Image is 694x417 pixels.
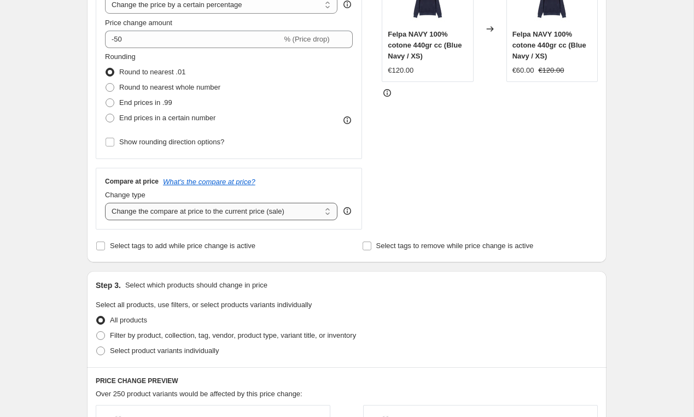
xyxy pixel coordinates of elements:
span: Round to nearest .01 [119,68,185,76]
span: Change type [105,191,145,199]
span: End prices in a certain number [119,114,215,122]
span: All products [110,316,147,324]
button: What's the compare at price? [163,178,255,186]
p: Select which products should change in price [125,280,267,291]
strike: €120.00 [538,65,564,76]
h6: PRICE CHANGE PREVIEW [96,377,598,385]
span: End prices in .99 [119,98,172,107]
span: Select tags to remove while price change is active [376,242,534,250]
span: Round to nearest whole number [119,83,220,91]
input: -15 [105,31,282,48]
span: % (Price drop) [284,35,329,43]
span: Rounding [105,52,136,61]
div: help [342,205,353,216]
span: Over 250 product variants would be affected by this price change: [96,390,302,398]
h3: Compare at price [105,177,159,186]
div: €120.00 [388,65,413,76]
span: Price change amount [105,19,172,27]
h2: Step 3. [96,280,121,291]
span: Filter by product, collection, tag, vendor, product type, variant title, or inventory [110,331,356,339]
span: Felpa NAVY 100% cotone 440gr cc (Blue Navy / XS) [388,30,462,60]
span: Select tags to add while price change is active [110,242,255,250]
span: Select all products, use filters, or select products variants individually [96,301,312,309]
span: Select product variants individually [110,346,219,355]
span: Felpa NAVY 100% cotone 440gr cc (Blue Navy / XS) [512,30,586,60]
span: Show rounding direction options? [119,138,224,146]
div: €60.00 [512,65,534,76]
